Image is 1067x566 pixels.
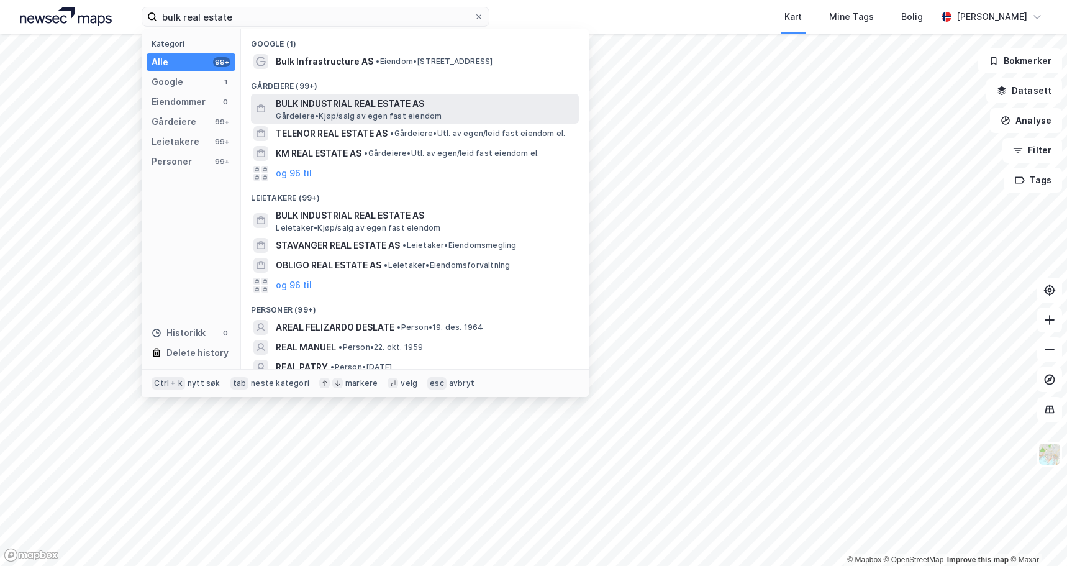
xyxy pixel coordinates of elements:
div: Delete history [166,345,229,360]
div: 99+ [213,57,230,67]
div: 0 [220,97,230,107]
div: 0 [220,328,230,338]
div: Kart [784,9,802,24]
div: Alle [152,55,168,70]
span: REAL MANUEL [276,340,336,355]
div: esc [427,377,447,390]
a: Mapbox [847,555,881,564]
div: Kontrollprogram for chat [1005,506,1067,566]
span: Gårdeiere • Kjøp/salg av egen fast eiendom [276,111,442,121]
span: • [384,260,388,270]
span: • [364,148,368,158]
span: Leietaker • Kjøp/salg av egen fast eiendom [276,223,440,233]
span: Gårdeiere • Utl. av egen/leid fast eiendom el. [390,129,565,139]
div: [PERSON_NAME] [956,9,1027,24]
div: Kategori [152,39,235,48]
span: Person • 19. des. 1964 [397,322,483,332]
img: logo.a4113a55bc3d86da70a041830d287a7e.svg [20,7,112,26]
span: Bulk Infrastructure AS [276,54,373,69]
span: • [338,342,342,352]
span: • [376,57,379,66]
span: • [330,362,334,372]
div: tab [230,377,249,390]
div: Gårdeiere [152,114,196,129]
div: velg [401,378,417,388]
a: OpenStreetMap [884,555,944,564]
img: Z [1038,442,1061,466]
a: Improve this map [947,555,1009,564]
button: og 96 til [276,166,312,181]
div: Ctrl + k [152,377,185,390]
span: Eiendom • [STREET_ADDRESS] [376,57,493,66]
button: Filter [1002,138,1062,163]
div: Google [152,75,183,89]
span: Person • 22. okt. 1959 [338,342,423,352]
span: BULK INDUSTRIAL REAL ESTATE AS [276,96,574,111]
div: 99+ [213,137,230,147]
div: Eiendommer [152,94,206,109]
div: Personer (99+) [241,295,589,317]
span: • [397,322,401,332]
div: Leietakere (99+) [241,183,589,206]
div: Personer [152,154,192,169]
button: og 96 til [276,278,312,293]
div: Bolig [901,9,923,24]
div: 99+ [213,117,230,127]
div: 99+ [213,157,230,167]
span: OBLIGO REAL ESTATE AS [276,258,381,273]
span: STAVANGER REAL ESTATE AS [276,238,400,253]
div: nytt søk [188,378,220,388]
div: Google (1) [241,29,589,52]
span: Gårdeiere • Utl. av egen/leid fast eiendom el. [364,148,539,158]
span: Leietaker • Eiendomsmegling [402,240,516,250]
input: Søk på adresse, matrikkel, gårdeiere, leietakere eller personer [157,7,474,26]
iframe: Chat Widget [1005,506,1067,566]
span: TELENOR REAL ESTATE AS [276,126,388,141]
span: Person • [DATE] [330,362,392,372]
button: Datasett [986,78,1062,103]
div: Leietakere [152,134,199,149]
span: BULK INDUSTRIAL REAL ESTATE AS [276,208,574,223]
div: neste kategori [251,378,309,388]
button: Tags [1004,168,1062,193]
span: • [390,129,394,138]
span: AREAL FELIZARDO DESLATE [276,320,394,335]
span: Leietaker • Eiendomsforvaltning [384,260,510,270]
button: Analyse [990,108,1062,133]
button: Bokmerker [978,48,1062,73]
div: markere [345,378,378,388]
div: avbryt [449,378,474,388]
a: Mapbox homepage [4,548,58,562]
span: KM REAL ESTATE AS [276,146,361,161]
div: Gårdeiere (99+) [241,71,589,94]
span: • [402,240,406,250]
div: 1 [220,77,230,87]
span: REAL PATRY [276,360,328,375]
div: Mine Tags [829,9,874,24]
div: Historikk [152,326,206,340]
